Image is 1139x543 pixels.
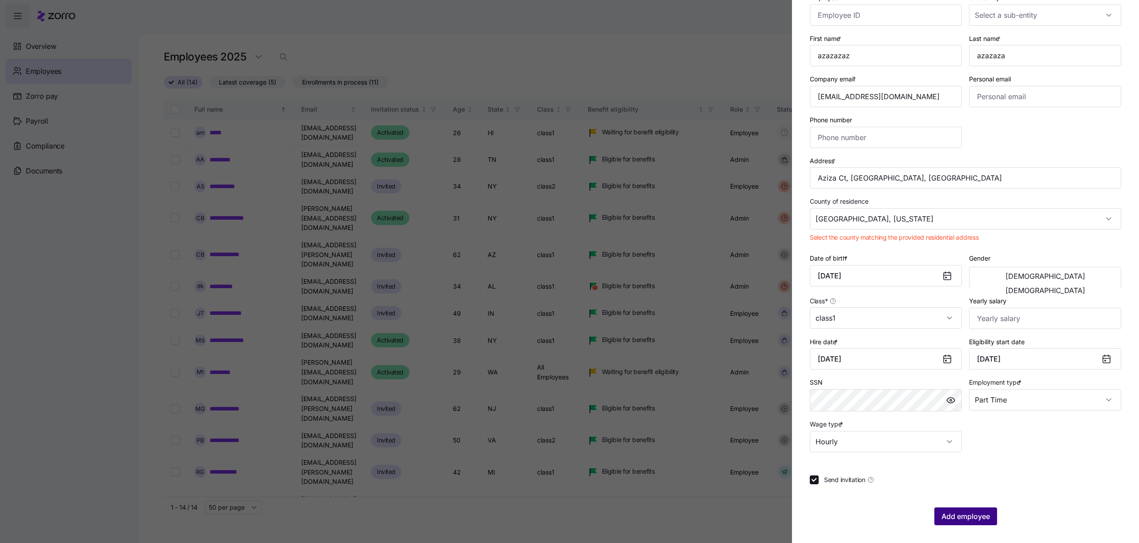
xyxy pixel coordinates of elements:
[941,511,990,522] span: Add employee
[810,74,858,84] label: Company email
[969,4,1121,26] input: Select a sub-entity
[810,167,1121,189] input: Address
[810,297,828,306] span: Class *
[969,34,1002,44] label: Last name
[1006,287,1085,294] span: [DEMOGRAPHIC_DATA]
[969,86,1121,107] input: Personal email
[969,378,1023,387] label: Employment type
[810,233,978,242] span: Select the county matching the provided residential address
[810,431,962,452] input: Select wage type
[810,197,868,206] label: County of residence
[810,265,962,286] input: MM/DD/YYYY
[810,253,849,263] label: Date of birth
[810,86,962,107] input: Company email
[810,419,845,429] label: Wage type
[969,253,990,263] label: Gender
[810,348,962,370] input: MM/DD/YYYY
[969,45,1121,66] input: Last name
[969,337,1025,347] label: Eligibility start date
[810,45,962,66] input: First name
[810,127,962,148] input: Phone number
[810,337,840,347] label: Hire date
[810,34,843,44] label: First name
[810,156,837,166] label: Address
[969,389,1121,410] input: Select employment type
[824,475,865,484] span: Send invitation
[810,378,823,387] label: SSN
[969,74,1011,84] label: Personal email
[969,308,1121,329] input: Yearly salary
[969,348,1121,370] button: [DATE]
[810,307,962,329] input: Class
[1006,273,1085,280] span: [DEMOGRAPHIC_DATA]
[810,208,1121,229] input: Select county of residence
[934,507,997,525] button: Add employee
[969,296,1006,306] label: Yearly salary
[810,4,962,26] input: Employee ID
[810,115,852,125] label: Phone number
